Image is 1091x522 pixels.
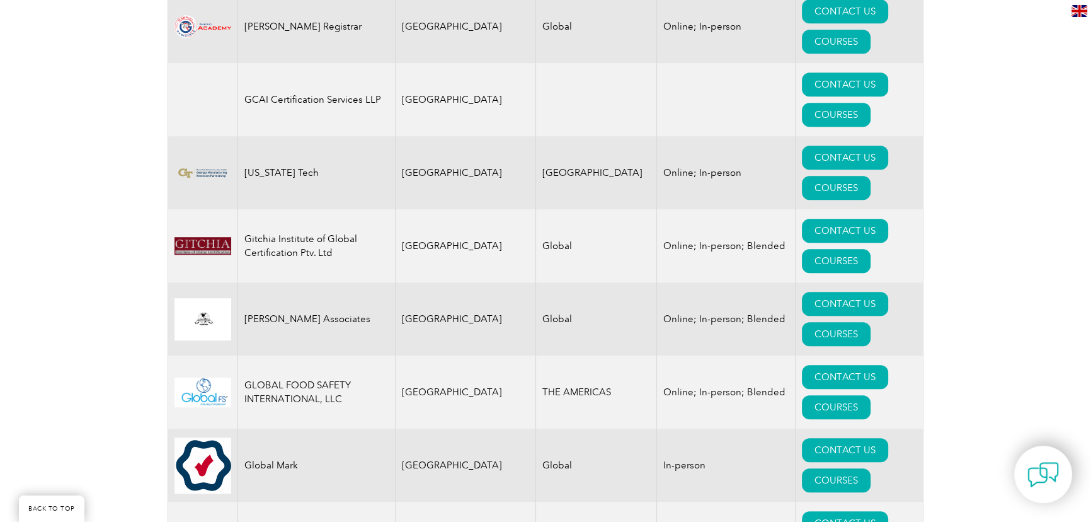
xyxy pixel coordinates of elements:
a: COURSES [802,322,871,346]
img: 6c340fde-d376-eb11-a812-002248145cb7-logo.jpg [174,378,231,407]
a: CONTACT US [802,365,888,389]
img: 17b06828-a505-ea11-a811-000d3a79722d-logo.png [174,15,231,38]
td: [GEOGRAPHIC_DATA] [396,282,536,356]
td: Global Mark [238,429,396,502]
td: [PERSON_NAME] Associates [238,282,396,356]
a: COURSES [802,249,871,273]
td: Online; In-person; Blended [656,356,795,429]
td: In-person [656,429,795,502]
a: CONTACT US [802,72,888,96]
a: COURSES [802,30,871,54]
a: COURSES [802,103,871,127]
img: e72924ac-d9bc-ea11-a814-000d3a79823d-logo.png [174,165,231,181]
td: Gitchia Institute of Global Certification Ptv. Ltd [238,209,396,282]
td: [US_STATE] Tech [238,136,396,209]
td: [GEOGRAPHIC_DATA] [535,136,656,209]
td: THE AMERICAS [535,356,656,429]
img: contact-chat.png [1027,459,1059,490]
td: Online; In-person [656,136,795,209]
td: Online; In-person; Blended [656,282,795,356]
a: BACK TO TOP [19,496,84,522]
a: COURSES [802,176,871,200]
a: CONTACT US [802,438,888,462]
td: [GEOGRAPHIC_DATA] [396,63,536,136]
td: [GEOGRAPHIC_DATA] [396,136,536,209]
img: eb2924ac-d9bc-ea11-a814-000d3a79823d-logo.jpg [174,438,231,494]
a: CONTACT US [802,292,888,316]
td: GCAI Certification Services LLP [238,63,396,136]
td: Online; In-person; Blended [656,209,795,282]
img: en [1071,5,1087,17]
td: Global [535,429,656,502]
td: [GEOGRAPHIC_DATA] [396,356,536,429]
a: COURSES [802,395,871,419]
a: COURSES [802,468,871,492]
img: 0025a846-35c2-eb11-bacc-0022481832e0-logo.jpg [174,298,231,341]
td: Global [535,282,656,356]
a: CONTACT US [802,146,888,170]
td: GLOBAL FOOD SAFETY INTERNATIONAL, LLC [238,356,396,429]
a: CONTACT US [802,219,888,243]
td: Global [535,209,656,282]
img: c8bed0e6-59d5-ee11-904c-002248931104-logo.png [174,237,231,255]
td: [GEOGRAPHIC_DATA] [396,429,536,502]
td: [GEOGRAPHIC_DATA] [396,209,536,282]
